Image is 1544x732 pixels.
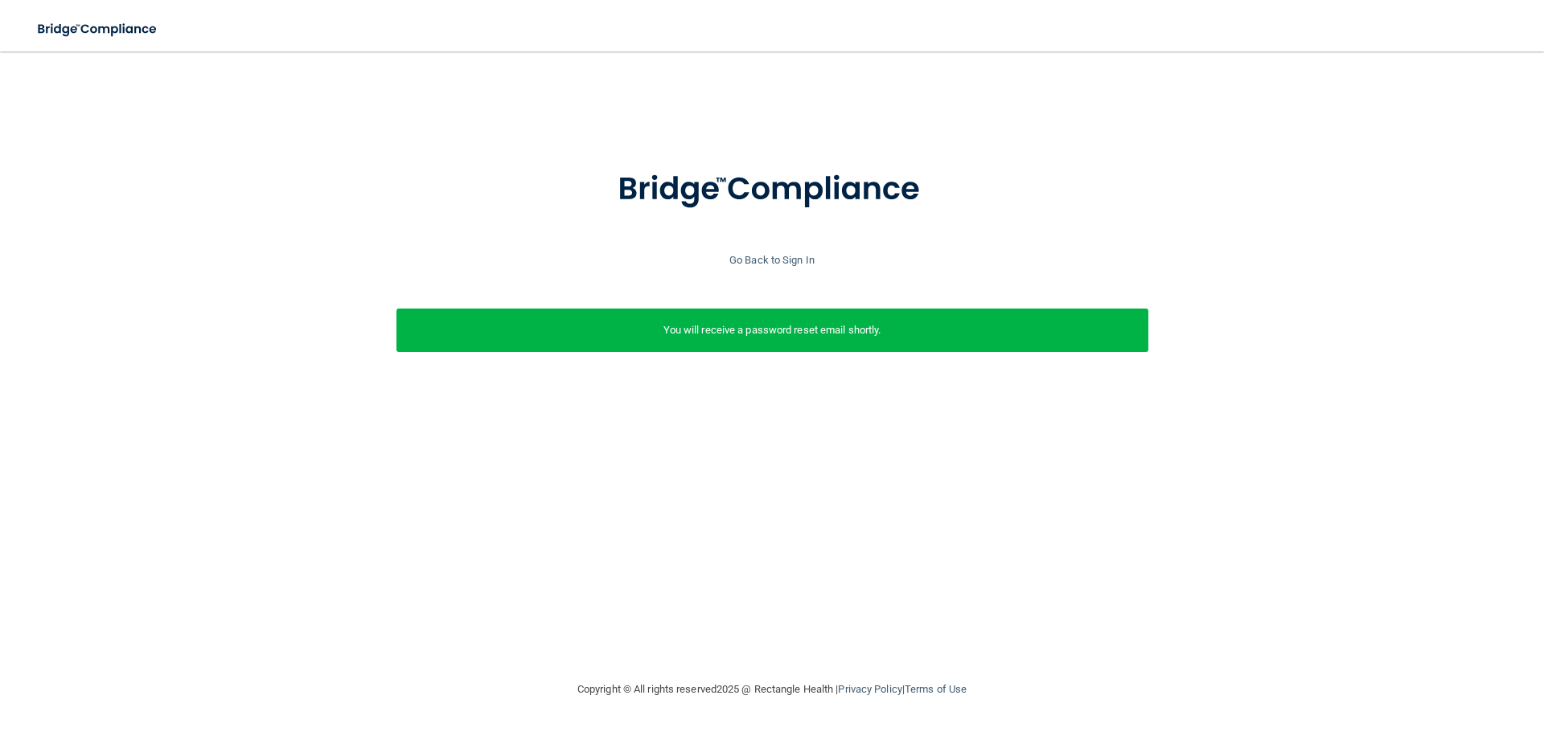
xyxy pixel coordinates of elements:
iframe: Drift Widget Chat Controller [1266,618,1525,682]
a: Privacy Policy [838,683,901,695]
p: You will receive a password reset email shortly. [409,321,1136,340]
img: bridge_compliance_login_screen.278c3ca4.svg [24,13,172,46]
img: bridge_compliance_login_screen.278c3ca4.svg [585,148,959,231]
a: Terms of Use [905,683,967,695]
div: Copyright © All rights reserved 2025 @ Rectangle Health | | [478,664,1066,715]
a: Go Back to Sign In [729,254,815,266]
